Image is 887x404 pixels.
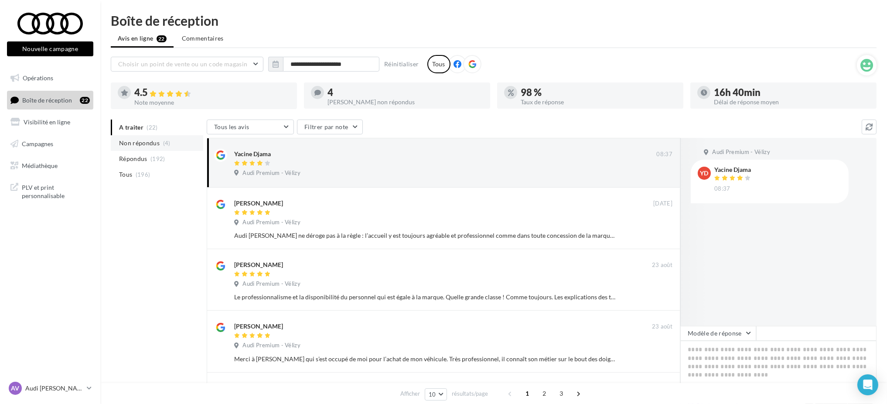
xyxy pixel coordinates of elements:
span: Opérations [23,74,53,82]
a: AV Audi [PERSON_NAME] [7,380,93,397]
button: 10 [425,388,447,401]
div: Audi [PERSON_NAME] ne déroge pas à la règle : l’accueil y est toujours agréable et professionnel ... [234,231,616,240]
div: Taux de réponse [521,99,676,105]
span: (4) [163,140,171,147]
span: (192) [150,155,165,162]
a: Visibilité en ligne [5,113,95,131]
span: résultats/page [452,390,488,398]
span: 23 août [652,261,672,269]
div: Merci à [PERSON_NAME] qui s’est occupé de moi pour l’achat de mon véhicule. Très professionnel, i... [234,355,616,363]
span: 1 [520,387,534,401]
span: Audi Premium - Vélizy [242,219,300,226]
div: 22 [80,97,90,104]
span: (196) [136,171,150,178]
div: Boîte de réception [111,14,877,27]
div: 4.5 [134,88,290,98]
div: Tous [427,55,450,73]
button: Tous les avis [207,120,294,134]
div: Note moyenne [134,99,290,106]
div: Le professionnalisme et la disponibilité du personnel qui est égale à la marque. Quelle grande cl... [234,293,616,301]
span: Audi Premium - Vélizy [242,280,300,288]
span: 23 août [652,323,672,331]
p: Audi [PERSON_NAME] [25,384,83,393]
div: [PERSON_NAME] non répondus [328,99,483,105]
span: Tous les avis [214,123,249,130]
span: 3 [554,387,568,401]
span: [DATE] [653,200,672,208]
span: YD [700,169,709,178]
div: [PERSON_NAME] [234,260,283,269]
button: Choisir un point de vente ou un code magasin [111,57,263,72]
button: Filtrer par note [297,120,363,134]
div: Yacine Djama [714,167,753,173]
span: Afficher [400,390,420,398]
div: 4 [328,88,483,97]
a: Campagnes [5,135,95,153]
span: Non répondus [119,139,160,147]
span: Choisir un point de vente ou un code magasin [118,60,247,68]
span: 08:37 [656,151,672,158]
span: Visibilité en ligne [24,118,70,126]
div: Délai de réponse moyen [714,99,870,105]
span: Tous [119,170,132,179]
span: 10 [429,391,436,398]
button: Nouvelle campagne [7,41,93,56]
div: 98 % [521,88,676,97]
button: Réinitialiser [381,59,423,69]
div: [PERSON_NAME] [234,199,283,208]
span: Audi Premium - Vélizy [712,148,770,156]
a: Opérations [5,69,95,87]
div: Yacine Djama [234,150,271,158]
span: AV [11,384,20,393]
a: PLV et print personnalisable [5,178,95,204]
span: Audi Premium - Vélizy [242,342,300,349]
div: [PERSON_NAME] [234,322,283,331]
button: Modèle de réponse [680,326,756,341]
span: 08:37 [714,185,730,193]
a: Boîte de réception22 [5,91,95,110]
div: 16h 40min [714,88,870,97]
span: Médiathèque [22,161,58,169]
div: Open Intercom Messenger [857,374,878,395]
span: Campagnes [22,140,53,147]
span: Audi Premium - Vélizy [242,169,300,177]
span: PLV et print personnalisable [22,181,90,200]
span: Commentaires [182,34,224,43]
span: Répondus [119,154,147,163]
a: Médiathèque [5,157,95,175]
span: Boîte de réception [22,96,72,103]
span: 2 [537,387,551,401]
